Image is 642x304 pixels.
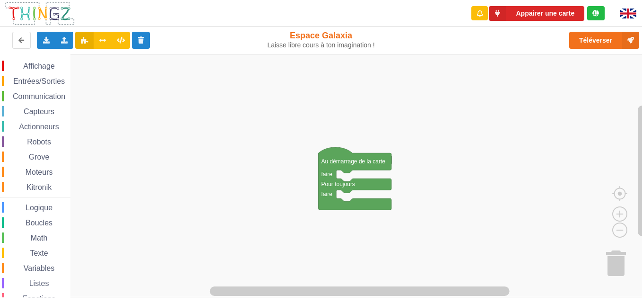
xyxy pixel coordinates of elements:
div: Espace Galaxia [267,30,375,49]
span: Variables [22,264,56,272]
text: faire [321,191,333,197]
img: gb.png [620,9,636,18]
text: Pour toujours [321,181,355,188]
button: Appairer une carte [489,6,584,21]
div: Laisse libre cours à ton imagination ! [267,41,375,49]
text: faire [321,171,333,178]
span: Moteurs [24,168,54,176]
span: Affichage [22,62,56,70]
span: Capteurs [22,107,56,116]
span: Math [29,234,49,242]
span: Listes [28,279,51,287]
span: Texte [28,249,49,257]
span: Fonctions [21,295,57,303]
span: Entrées/Sorties [12,77,66,85]
div: Tu es connecté au serveur de création de Thingz [587,6,605,20]
span: Kitronik [25,183,53,191]
span: Communication [11,92,67,100]
text: Au démarrage de la carte [321,158,386,165]
button: Téléverser [569,32,639,49]
span: Logique [24,204,54,212]
span: Robots [26,138,52,146]
span: Actionneurs [17,123,61,131]
span: Grove [27,153,51,161]
span: Boucles [24,219,54,227]
img: thingz_logo.png [4,1,75,26]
